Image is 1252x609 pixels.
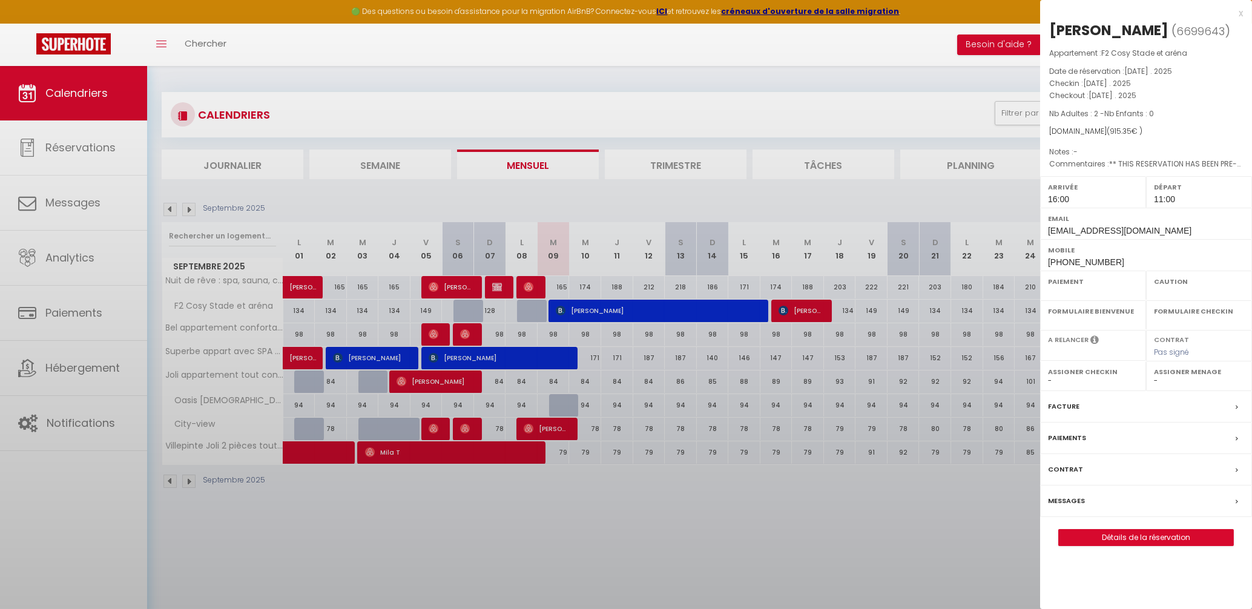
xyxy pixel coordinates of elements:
span: [DATE] . 2025 [1124,66,1172,76]
p: Appartement : [1049,47,1243,59]
label: Mobile [1048,244,1244,256]
button: Détails de la réservation [1058,529,1234,546]
label: Contrat [1048,463,1083,476]
span: F2 Cosy Stade et aréna [1101,48,1187,58]
label: Paiement [1048,275,1138,288]
label: Assigner Menage [1154,366,1244,378]
span: 16:00 [1048,194,1069,204]
span: 915.35 [1110,126,1132,136]
span: ( € ) [1107,126,1142,136]
span: [DATE] . 2025 [1083,78,1131,88]
span: Nb Enfants : 0 [1104,108,1154,119]
label: Arrivée [1048,181,1138,193]
span: [DATE] . 2025 [1089,90,1136,100]
i: Sélectionner OUI si vous souhaiter envoyer les séquences de messages post-checkout [1090,335,1099,348]
label: Facture [1048,400,1079,413]
span: 6699643 [1176,24,1225,39]
span: ( ) [1171,22,1230,39]
label: Messages [1048,495,1085,507]
span: 11:00 [1154,194,1175,204]
span: [EMAIL_ADDRESS][DOMAIN_NAME] [1048,226,1191,235]
p: Commentaires : [1049,158,1243,170]
label: A relancer [1048,335,1089,345]
div: [DOMAIN_NAME] [1049,126,1243,137]
p: Checkout : [1049,90,1243,102]
span: Pas signé [1154,347,1189,357]
button: Ouvrir le widget de chat LiveChat [10,5,46,41]
p: Checkin : [1049,77,1243,90]
div: x [1040,6,1243,21]
span: - [1073,146,1078,157]
p: Date de réservation : [1049,65,1243,77]
div: [PERSON_NAME] [1049,21,1168,40]
label: Caution [1154,275,1244,288]
span: [PHONE_NUMBER] [1048,257,1124,267]
label: Formulaire Checkin [1154,305,1244,317]
label: Contrat [1154,335,1189,343]
p: Notes : [1049,146,1243,158]
label: Départ [1154,181,1244,193]
label: Formulaire Bienvenue [1048,305,1138,317]
span: Nb Adultes : 2 - [1049,108,1154,119]
a: Détails de la réservation [1059,530,1233,545]
label: Email [1048,212,1244,225]
label: Paiements [1048,432,1086,444]
label: Assigner Checkin [1048,366,1138,378]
